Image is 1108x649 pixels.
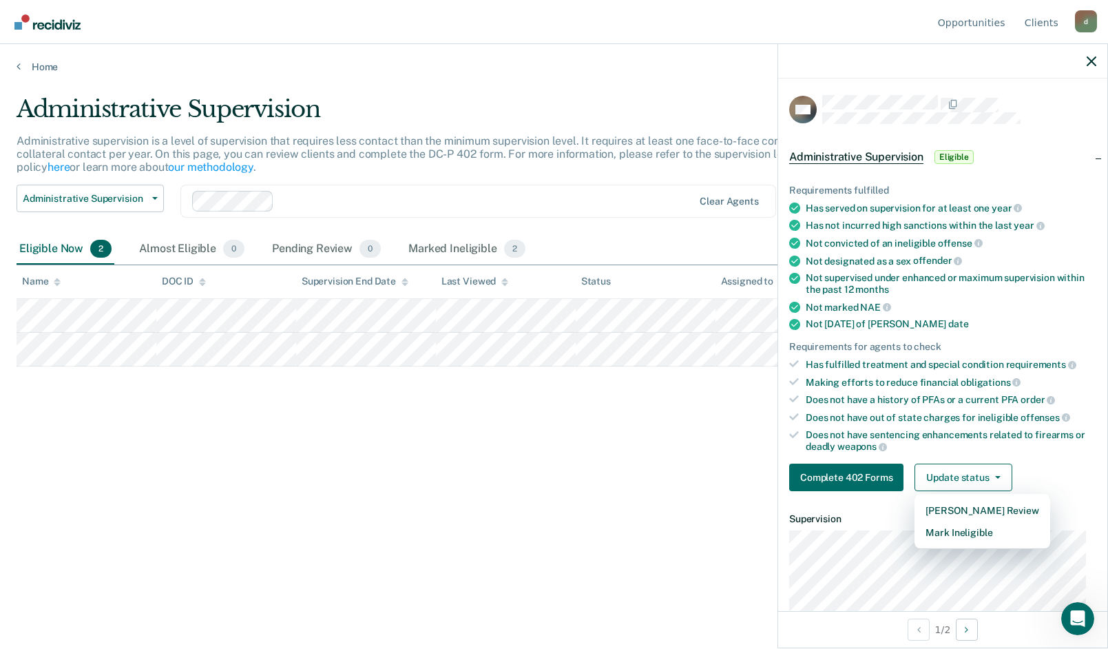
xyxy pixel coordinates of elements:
span: date [948,318,968,329]
div: Not [DATE] of [PERSON_NAME] [806,318,1096,330]
button: Next Opportunity [956,619,978,641]
div: Not supervised under enhanced or maximum supervision within the past 12 [806,272,1096,296]
button: [PERSON_NAME] Review [914,499,1049,522]
span: NAE [860,302,890,313]
div: Not marked [806,301,1096,313]
button: Update status [914,464,1012,491]
div: Dropdown Menu [914,494,1049,549]
div: Does not have a history of PFAs or a current PFA order [806,393,1096,406]
button: Mark Ineligible [914,522,1049,544]
div: Eligible Now [17,234,114,265]
span: year [992,203,1022,214]
div: Has fulfilled treatment and special condition [806,358,1096,371]
span: 0 [359,240,381,258]
div: Does not have out of state charges for ineligible [806,411,1096,424]
a: our methodology [168,161,253,174]
div: Almost Eligible [136,234,247,265]
div: Name [22,276,61,287]
div: Administrative SupervisionEligible [778,135,1107,179]
div: Has not incurred high sanctions within the last [806,219,1096,231]
div: Not convicted of an ineligible [806,237,1096,249]
span: Administrative Supervision [23,193,147,205]
span: 0 [223,240,244,258]
span: requirements [1006,359,1076,370]
div: Has served on supervision for at least one [806,202,1096,214]
div: Does not have sentencing enhancements related to firearms or deadly [806,429,1096,453]
dt: Supervision [789,513,1096,525]
div: Not designated as a sex [806,255,1096,267]
div: DOC ID [162,276,206,287]
span: Eligible [934,150,974,164]
span: months [855,284,888,295]
a: here [48,161,70,174]
div: Pending Review [269,234,384,265]
span: weapons [837,441,887,452]
div: Assigned to [721,276,786,287]
div: 1 / 2 [778,611,1107,648]
div: Administrative Supervision [17,95,848,134]
div: Requirements for agents to check [789,341,1096,353]
span: obligations [961,377,1021,388]
img: Recidiviz [14,14,81,30]
button: Previous Opportunity [908,619,930,641]
div: Last Viewed [441,276,508,287]
div: Marked Ineligible [406,234,528,265]
button: Profile dropdown button [1075,10,1097,32]
span: offender [913,255,963,266]
span: 2 [504,240,525,258]
span: year [1014,220,1044,231]
button: Complete 402 Forms [789,464,903,491]
span: Administrative Supervision [789,150,923,164]
p: Administrative supervision is a level of supervision that requires less contact than the minimum ... [17,134,843,174]
span: offense [938,238,983,249]
div: Supervision End Date [302,276,408,287]
a: Navigate to form link [789,464,909,491]
span: offenses [1021,412,1070,423]
iframe: Intercom live chat [1061,602,1094,635]
div: Requirements fulfilled [789,185,1096,196]
span: 2 [90,240,112,258]
div: Status [581,276,611,287]
div: d [1075,10,1097,32]
a: Home [17,61,1091,73]
div: Making efforts to reduce financial [806,376,1096,389]
div: Clear agents [700,196,758,207]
